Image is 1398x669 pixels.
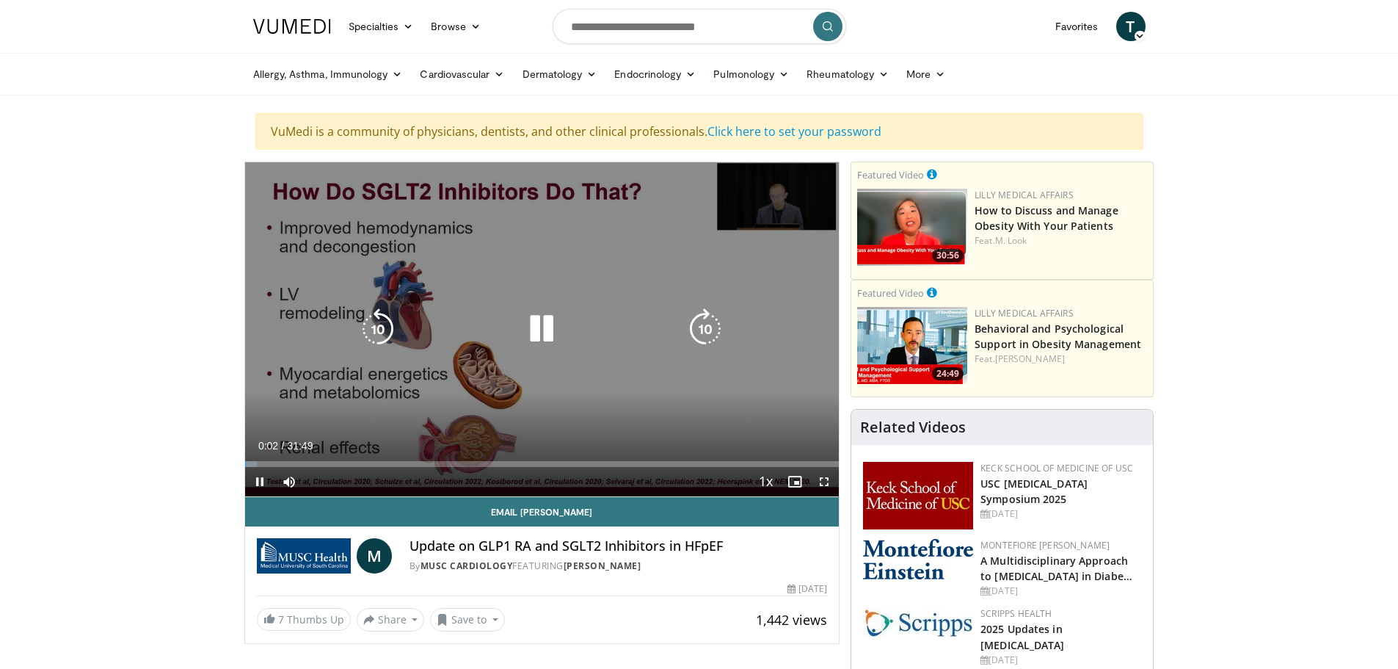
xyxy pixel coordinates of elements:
[421,560,513,572] a: MUSC Cardiology
[860,419,966,436] h4: Related Videos
[409,560,828,573] div: By FEATURING
[514,59,606,89] a: Dermatology
[980,554,1132,583] a: A Multidisciplinary Approach to [MEDICAL_DATA] in Diabe…
[980,477,1088,506] a: USC [MEDICAL_DATA] Symposium 2025
[980,585,1141,598] div: [DATE]
[980,654,1141,667] div: [DATE]
[787,582,827,596] div: [DATE]
[863,539,973,579] img: b0142b4c-93a1-4b58-8f91-5265c282693c.png.150x105_q85_autocrop_double_scale_upscale_version-0.2.png
[245,497,840,527] a: Email [PERSON_NAME]
[857,189,967,266] img: c98a6a29-1ea0-4bd5-8cf5-4d1e188984a7.png.150x105_q85_crop-smart_upscale.png
[255,113,1143,150] div: VuMedi is a community of physicians, dentists, and other clinical professionals.
[975,322,1141,351] a: Behavioral and Psychological Support in Obesity Management
[553,9,846,44] input: Search topics, interventions
[274,467,304,496] button: Mute
[340,12,423,41] a: Specialties
[980,462,1133,474] a: Keck School of Medicine of USC
[605,59,705,89] a: Endocrinology
[751,467,780,496] button: Playback Rate
[898,59,954,89] a: More
[756,611,827,629] span: 1,442 views
[980,622,1064,651] a: 2025 Updates in [MEDICAL_DATA]
[245,461,840,467] div: Progress Bar
[863,462,973,529] img: 7b941f1f-d101-407a-8bfa-07bd47db01ba.png.150x105_q85_autocrop_double_scale_upscale_version-0.2.jpg
[564,560,641,572] a: [PERSON_NAME]
[995,234,1027,247] a: M. Look
[287,440,313,452] span: 31:49
[278,612,284,626] span: 7
[857,286,924,300] small: Featured Video
[932,249,964,262] span: 30:56
[258,440,278,452] span: 0:02
[282,440,285,452] span: /
[975,352,1147,366] div: Feat.
[357,608,425,632] button: Share
[980,507,1141,521] div: [DATE]
[245,467,274,496] button: Pause
[857,189,967,266] a: 30:56
[863,607,973,637] img: c9f2b0b7-b02a-4276-a72a-b0cbb4230bc1.jpg.150x105_q85_autocrop_double_scale_upscale_version-0.2.jpg
[780,467,809,496] button: Enable picture-in-picture mode
[357,538,392,574] a: M
[409,538,828,554] h4: Update on GLP1 RA and SGLT2 Inhibitors in HFpEF
[430,608,505,632] button: Save to
[932,367,964,380] span: 24:49
[857,307,967,384] img: ba3304f6-7838-4e41-9c0f-2e31ebde6754.png.150x105_q85_crop-smart_upscale.png
[809,467,839,496] button: Fullscreen
[422,12,489,41] a: Browse
[857,168,924,181] small: Featured Video
[705,59,798,89] a: Pulmonology
[857,307,967,384] a: 24:49
[975,234,1147,247] div: Feat.
[257,538,351,574] img: MUSC Cardiology
[980,607,1052,620] a: Scripps Health
[995,352,1065,365] a: [PERSON_NAME]
[411,59,513,89] a: Cardiovascular
[975,307,1074,319] a: Lilly Medical Affairs
[244,59,412,89] a: Allergy, Asthma, Immunology
[975,189,1074,201] a: Lilly Medical Affairs
[975,203,1118,233] a: How to Discuss and Manage Obesity With Your Patients
[1046,12,1107,41] a: Favorites
[980,539,1110,552] a: Montefiore [PERSON_NAME]
[707,123,881,140] a: Click here to set your password
[253,19,331,34] img: VuMedi Logo
[1116,12,1146,41] a: T
[257,608,351,631] a: 7 Thumbs Up
[245,162,840,497] video-js: Video Player
[798,59,898,89] a: Rheumatology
